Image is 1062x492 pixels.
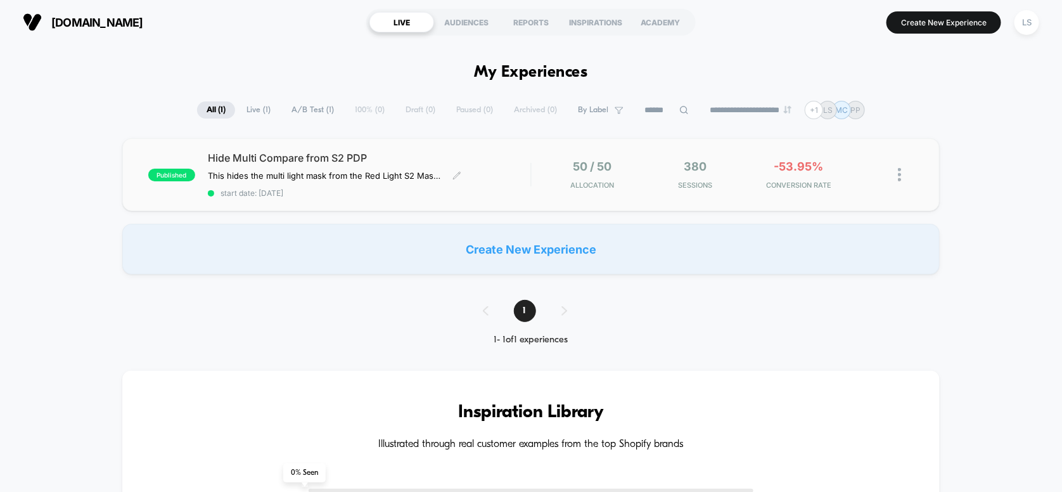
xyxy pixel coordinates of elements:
span: Live ( 1 ) [237,101,280,119]
img: close [898,168,901,181]
button: Play, NEW DEMO 2025-VEED.mp4 [256,138,286,168]
div: LS [1014,10,1039,35]
div: LIVE [369,12,434,32]
span: [DOMAIN_NAME] [51,16,143,29]
span: 0 % Seen [283,463,326,482]
p: LS [823,105,833,115]
div: Current time [361,282,390,295]
span: CONVERSION RATE [750,181,847,190]
h1: My Experiences [475,63,588,82]
input: Volume [451,283,489,295]
span: A/B Test ( 1 ) [282,101,343,119]
div: Duration [392,282,426,295]
button: Create New Experience [886,11,1001,34]
div: REPORTS [499,12,563,32]
button: LS [1011,10,1043,36]
span: start date: [DATE] [208,188,531,198]
div: ACADEMY [628,12,693,32]
h3: Inspiration Library [160,403,902,423]
p: PP [851,105,861,115]
div: AUDIENCES [434,12,499,32]
span: Sessions [647,181,744,190]
div: 1 - 1 of 1 experiences [470,335,592,346]
span: 380 [684,160,707,173]
span: All ( 1 ) [197,101,235,119]
img: end [784,106,791,113]
span: published [148,169,195,181]
span: 1 [514,300,536,322]
h4: Illustrated through real customer examples from the top Shopify brands [160,439,902,451]
p: MC [836,105,848,115]
div: + 1 [805,101,823,119]
span: -53.95% [774,160,824,173]
span: Allocation [571,181,615,190]
img: Visually logo [23,13,42,32]
span: 50 / 50 [573,160,612,173]
span: By Label [578,105,608,115]
span: Hide Multi Compare from S2 PDP [208,152,531,164]
button: [DOMAIN_NAME] [19,12,147,32]
span: This hides the multi light mask from the Red Light S2 Mask PDP [208,171,443,181]
div: INSPIRATIONS [563,12,628,32]
div: Create New Experience [122,224,940,275]
input: Seek [10,261,535,273]
button: Play, NEW DEMO 2025-VEED.mp4 [6,278,27,299]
